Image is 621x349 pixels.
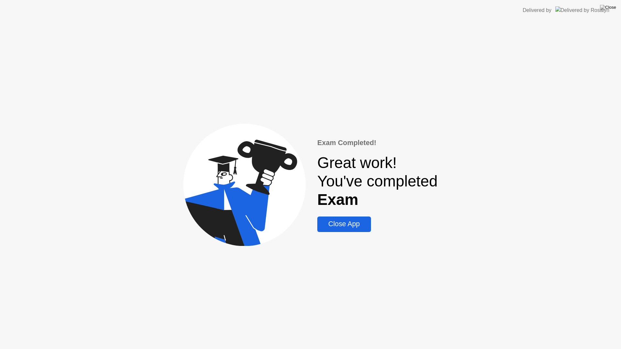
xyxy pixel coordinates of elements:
b: Exam [317,191,358,208]
div: Delivered by [523,6,551,14]
div: Close App [319,220,369,228]
div: Exam Completed! [317,138,438,148]
img: Delivered by Rosalyn [555,6,609,14]
button: Close App [317,217,371,232]
div: Great work! You've completed [317,153,438,209]
img: Close [600,5,616,10]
